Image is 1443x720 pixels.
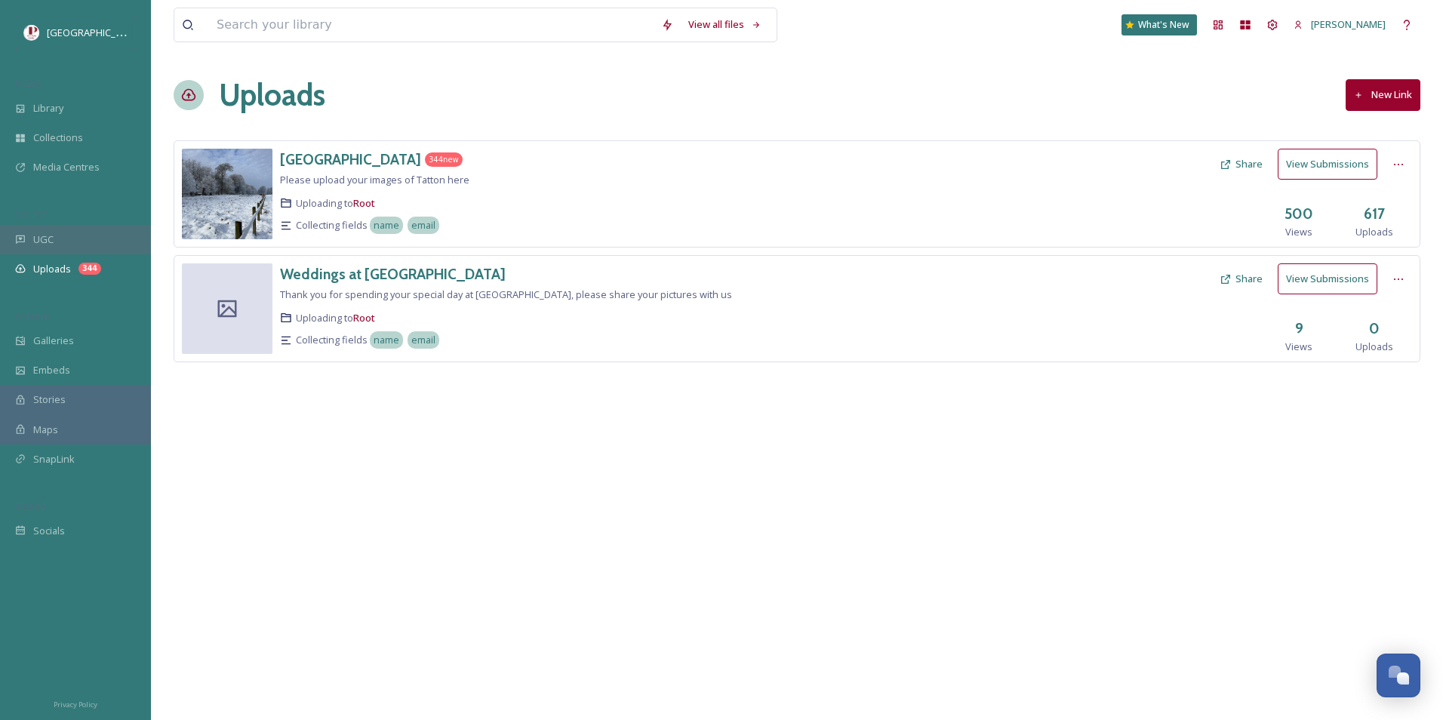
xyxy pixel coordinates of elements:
[353,196,375,210] a: Root
[1212,264,1270,294] button: Share
[280,173,469,186] span: Please upload your images of Tatton here
[1295,318,1303,340] h3: 9
[15,500,45,512] span: SOCIALS
[280,150,421,168] h3: [GEOGRAPHIC_DATA]
[280,265,506,283] h3: Weddings at [GEOGRAPHIC_DATA]
[1377,654,1420,697] button: Open Chat
[1346,79,1420,110] button: New Link
[374,333,399,347] span: name
[1285,225,1312,239] span: Views
[1355,340,1393,354] span: Uploads
[353,311,375,325] a: Root
[182,149,272,239] img: 4b71e7b8-e865-4367-bfd5-b6f5ac25e61b.jpg
[411,218,435,232] span: email
[33,524,65,538] span: Socials
[1278,149,1377,180] button: View Submissions
[15,209,48,220] span: COLLECT
[280,263,506,285] a: Weddings at [GEOGRAPHIC_DATA]
[296,333,368,347] span: Collecting fields
[15,78,42,89] span: MEDIA
[280,288,732,301] span: Thank you for spending your special day at [GEOGRAPHIC_DATA], please share your pictures with us
[24,25,39,40] img: download%20(5).png
[33,392,66,407] span: Stories
[219,72,325,118] a: Uploads
[33,262,71,276] span: Uploads
[54,694,97,712] a: Privacy Policy
[15,310,50,322] span: WIDGETS
[33,160,100,174] span: Media Centres
[1311,17,1386,31] span: [PERSON_NAME]
[1212,149,1270,179] button: Share
[78,263,101,275] div: 344
[33,131,83,145] span: Collections
[33,334,74,348] span: Galleries
[1286,10,1393,39] a: [PERSON_NAME]
[1121,14,1197,35] a: What's New
[296,311,375,325] span: Uploading to
[33,452,75,466] span: SnapLink
[1278,263,1377,294] button: View Submissions
[411,333,435,347] span: email
[209,8,654,42] input: Search your library
[1285,203,1313,225] h3: 500
[33,232,54,247] span: UGC
[1278,263,1385,294] a: View Submissions
[1355,225,1393,239] span: Uploads
[296,196,375,211] span: Uploading to
[1285,340,1312,354] span: Views
[681,10,769,39] a: View all files
[33,101,63,115] span: Library
[54,700,97,709] span: Privacy Policy
[280,149,421,171] a: [GEOGRAPHIC_DATA]
[47,25,143,39] span: [GEOGRAPHIC_DATA]
[374,218,399,232] span: name
[1364,203,1385,225] h3: 617
[33,363,70,377] span: Embeds
[296,218,368,232] span: Collecting fields
[1369,318,1380,340] h3: 0
[33,423,58,437] span: Maps
[425,152,463,167] div: 344 new
[1278,149,1385,180] a: View Submissions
